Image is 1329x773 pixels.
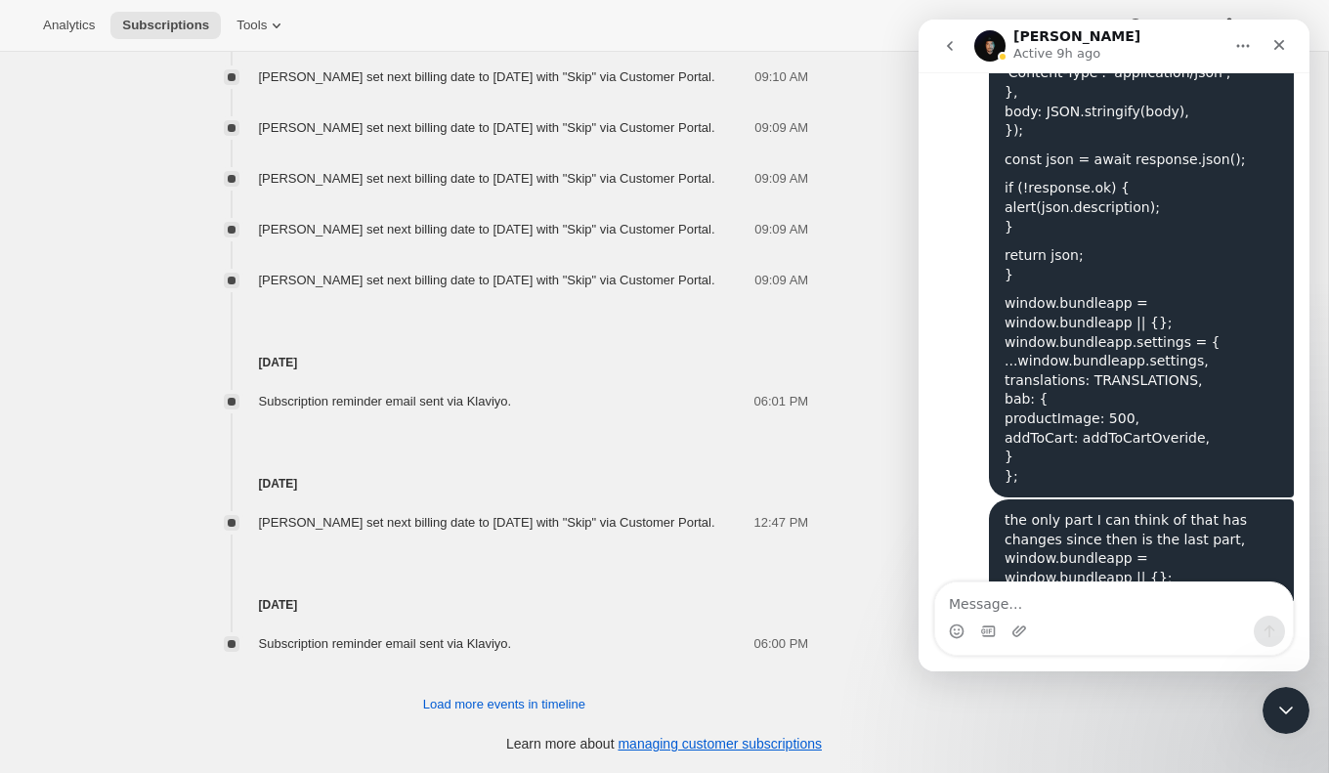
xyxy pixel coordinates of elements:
[1239,18,1286,33] span: Settings
[259,273,715,287] span: [PERSON_NAME] set next billing date to [DATE] with "Skip" via Customer Portal.
[335,596,366,627] button: Send a message…
[411,689,597,720] button: Load more events in timeline
[259,171,715,186] span: [PERSON_NAME] set next billing date to [DATE] with "Skip" via Customer Portal.
[919,20,1309,671] iframe: Intercom live chat
[225,12,298,39] button: Tools
[1208,12,1298,39] button: Settings
[754,220,808,239] span: 09:09 AM
[754,634,809,654] span: 06:00 PM
[236,18,267,33] span: Tools
[259,120,715,135] span: [PERSON_NAME] set next billing date to [DATE] with "Skip" via Customer Portal.
[259,394,512,408] span: Subscription reminder email sent via Klaviyo.
[43,18,95,33] span: Analytics
[1114,12,1203,39] button: Help
[259,515,715,530] span: [PERSON_NAME] set next billing date to [DATE] with "Skip" via Customer Portal.
[62,604,77,620] button: Gif picker
[200,353,809,372] h4: [DATE]
[17,563,374,596] textarea: Message…
[618,736,822,752] a: managing customer subscriptions
[93,604,108,620] button: Upload attachment
[30,604,46,620] button: Emoji picker
[86,492,360,721] div: the only part I can think of that has changes since then is the last part, window.bundleapp = win...
[16,480,375,756] div: Tim says…
[506,734,822,753] p: Learn more about
[1145,18,1172,33] span: Help
[259,69,715,84] span: [PERSON_NAME] set next billing date to [DATE] with "Skip" via Customer Portal.
[110,12,221,39] button: Subscriptions
[259,636,512,651] span: Subscription reminder email sent via Klaviyo.
[754,67,808,87] span: 09:10 AM
[70,480,375,733] div: the only part I can think of that has changes since then is the last part, window.bundleapp = win...
[259,222,715,236] span: [PERSON_NAME] set next billing date to [DATE] with "Skip" via Customer Portal.
[200,595,809,615] h4: [DATE]
[122,18,209,33] span: Subscriptions
[754,118,808,138] span: 09:09 AM
[754,271,808,290] span: 09:09 AM
[754,392,809,411] span: 06:01 PM
[754,513,809,533] span: 12:47 PM
[31,12,107,39] button: Analytics
[1263,687,1309,734] iframe: Intercom live chat
[423,695,585,714] span: Load more events in timeline
[200,474,809,494] h4: [DATE]
[754,169,808,189] span: 09:09 AM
